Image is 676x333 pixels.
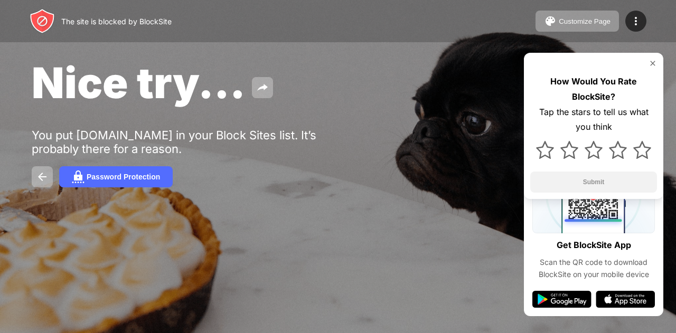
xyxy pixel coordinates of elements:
img: share.svg [256,81,269,94]
div: How Would You Rate BlockSite? [530,74,657,104]
img: star.svg [585,141,603,159]
img: header-logo.svg [30,8,55,34]
div: Tap the stars to tell us what you think [530,104,657,135]
img: pallet.svg [544,15,557,27]
div: Scan the QR code to download BlockSite on your mobile device [532,256,655,280]
img: star.svg [609,141,627,159]
button: Submit [530,172,657,193]
div: You put [DOMAIN_NAME] in your Block Sites list. It’s probably there for a reason. [32,128,358,156]
div: Get BlockSite App [557,237,631,253]
img: rate-us-close.svg [649,59,657,68]
img: google-play.svg [532,291,591,308]
img: app-store.svg [596,291,655,308]
button: Password Protection [59,166,173,187]
span: Nice try... [32,57,246,108]
img: back.svg [36,170,49,183]
img: password.svg [72,170,84,183]
div: Password Protection [87,173,160,181]
div: Customize Page [559,17,611,25]
img: star.svg [560,141,578,159]
img: star.svg [633,141,651,159]
img: star.svg [536,141,554,159]
button: Customize Page [536,11,619,32]
img: menu-icon.svg [630,15,642,27]
div: The site is blocked by BlockSite [61,17,172,26]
